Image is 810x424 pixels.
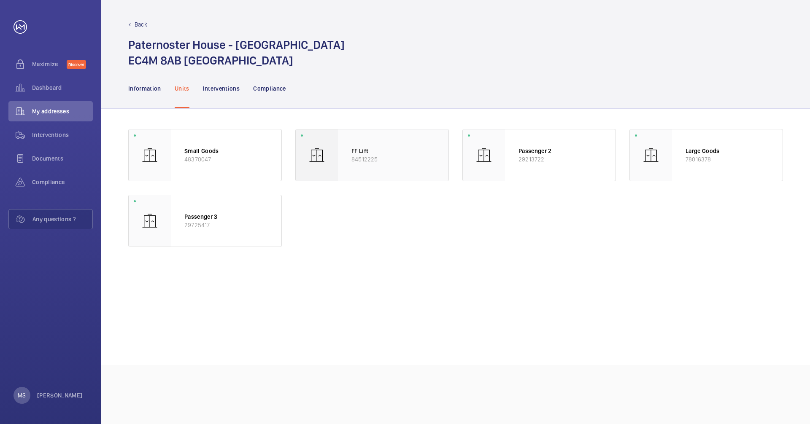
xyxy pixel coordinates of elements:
p: 48370047 [184,155,268,164]
p: Back [135,20,147,29]
p: Interventions [203,84,240,93]
p: Passenger 3 [184,212,268,221]
img: elevator.svg [643,147,659,164]
p: Compliance [253,84,286,93]
p: Small Goods [184,147,268,155]
p: MS [18,391,26,400]
span: Interventions [32,131,93,139]
h1: Paternoster House - [GEOGRAPHIC_DATA] EC4M 8AB [GEOGRAPHIC_DATA] [128,37,345,68]
img: elevator.svg [141,212,158,229]
p: [PERSON_NAME] [37,391,83,400]
span: Any questions ? [32,215,92,223]
span: My addresses [32,107,93,115]
span: Documents [32,154,93,163]
span: Discover [67,60,86,69]
p: 84512225 [351,155,435,164]
span: Compliance [32,178,93,186]
p: 29213722 [518,155,602,164]
p: 29725417 [184,221,268,229]
span: Maximize [32,60,67,68]
p: Information [128,84,161,93]
img: elevator.svg [308,147,325,164]
p: Passenger 2 [518,147,602,155]
img: elevator.svg [141,147,158,164]
span: Dashboard [32,83,93,92]
p: FF Lift [351,147,435,155]
p: 78016378 [686,155,769,164]
p: Units [175,84,189,93]
p: Large Goods [686,147,769,155]
img: elevator.svg [475,147,492,164]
